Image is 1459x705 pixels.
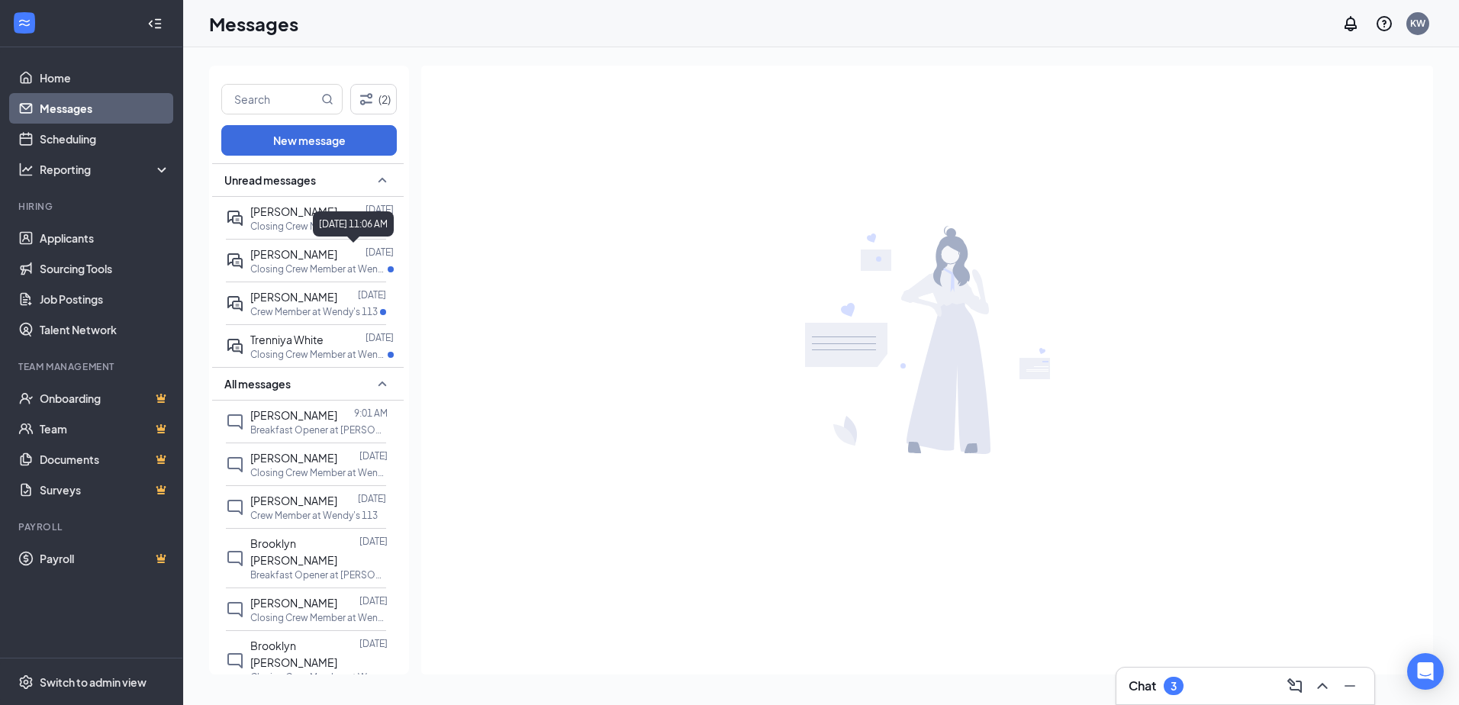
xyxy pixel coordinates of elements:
[359,535,388,548] p: [DATE]
[40,162,171,177] div: Reporting
[350,84,397,114] button: Filter (2)
[250,247,337,261] span: [PERSON_NAME]
[226,413,244,431] svg: ChatInactive
[359,637,388,650] p: [DATE]
[359,449,388,462] p: [DATE]
[250,494,337,507] span: [PERSON_NAME]
[250,348,388,361] p: Closing Crew Member at Wendy's 113
[250,568,388,581] p: Breakfast Opener at [PERSON_NAME]'s 113
[366,331,394,344] p: [DATE]
[1375,14,1393,33] svg: QuestionInfo
[40,284,170,314] a: Job Postings
[226,498,244,517] svg: ChatInactive
[250,423,388,436] p: Breakfast Opener at [PERSON_NAME]'s 113
[40,543,170,574] a: PayrollCrown
[358,492,386,505] p: [DATE]
[373,171,391,189] svg: SmallChevronUp
[18,162,34,177] svg: Analysis
[1283,674,1307,698] button: ComposeMessage
[40,253,170,284] a: Sourcing Tools
[226,295,244,313] svg: ActiveDoubleChat
[250,262,388,275] p: Closing Crew Member at Wendy's 113
[1341,14,1360,33] svg: Notifications
[18,200,167,213] div: Hiring
[40,314,170,345] a: Talent Network
[250,536,337,567] span: Brooklyn [PERSON_NAME]
[224,376,291,391] span: All messages
[226,600,244,619] svg: ChatInactive
[366,203,394,216] p: [DATE]
[250,220,388,233] p: Closing Crew Member at Wendy's 113
[226,456,244,474] svg: ChatInactive
[40,93,170,124] a: Messages
[40,383,170,414] a: OnboardingCrown
[18,360,167,373] div: Team Management
[40,674,147,690] div: Switch to admin view
[209,11,298,37] h1: Messages
[250,509,378,522] p: Crew Member at Wendy's 113
[1313,677,1332,695] svg: ChevronUp
[250,466,388,479] p: Closing Crew Member at Wendy's 113
[1171,680,1177,693] div: 3
[1310,674,1335,698] button: ChevronUp
[40,124,170,154] a: Scheduling
[373,375,391,393] svg: SmallChevronUp
[1338,674,1362,698] button: Minimize
[1286,677,1304,695] svg: ComposeMessage
[354,407,388,420] p: 9:01 AM
[226,549,244,568] svg: ChatInactive
[250,671,388,684] p: Closing Crew Member at Wendy's 113
[250,611,388,624] p: Closing Crew Member at Wendy's 113
[250,639,337,669] span: Brooklyn [PERSON_NAME]
[226,252,244,270] svg: ActiveDoubleChat
[359,594,388,607] p: [DATE]
[226,652,244,670] svg: ChatInactive
[1341,677,1359,695] svg: Minimize
[40,414,170,444] a: TeamCrown
[358,288,386,301] p: [DATE]
[40,475,170,505] a: SurveysCrown
[18,520,167,533] div: Payroll
[40,63,170,93] a: Home
[357,90,375,108] svg: Filter
[250,204,337,218] span: [PERSON_NAME]
[250,290,337,304] span: [PERSON_NAME]
[313,211,394,237] div: [DATE] 11:06 AM
[366,246,394,259] p: [DATE]
[250,305,378,318] p: Crew Member at Wendy's 113
[250,596,337,610] span: [PERSON_NAME]
[222,85,318,114] input: Search
[250,333,324,346] span: Trenniya White
[226,337,244,356] svg: ActiveDoubleChat
[221,125,397,156] button: New message
[1129,678,1156,694] h3: Chat
[147,16,163,31] svg: Collapse
[40,444,170,475] a: DocumentsCrown
[226,209,244,227] svg: ActiveDoubleChat
[1410,17,1425,30] div: KW
[321,93,333,105] svg: MagnifyingGlass
[250,408,337,422] span: [PERSON_NAME]
[17,15,32,31] svg: WorkstreamLogo
[18,674,34,690] svg: Settings
[40,223,170,253] a: Applicants
[224,172,316,188] span: Unread messages
[1407,653,1444,690] div: Open Intercom Messenger
[250,451,337,465] span: [PERSON_NAME]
